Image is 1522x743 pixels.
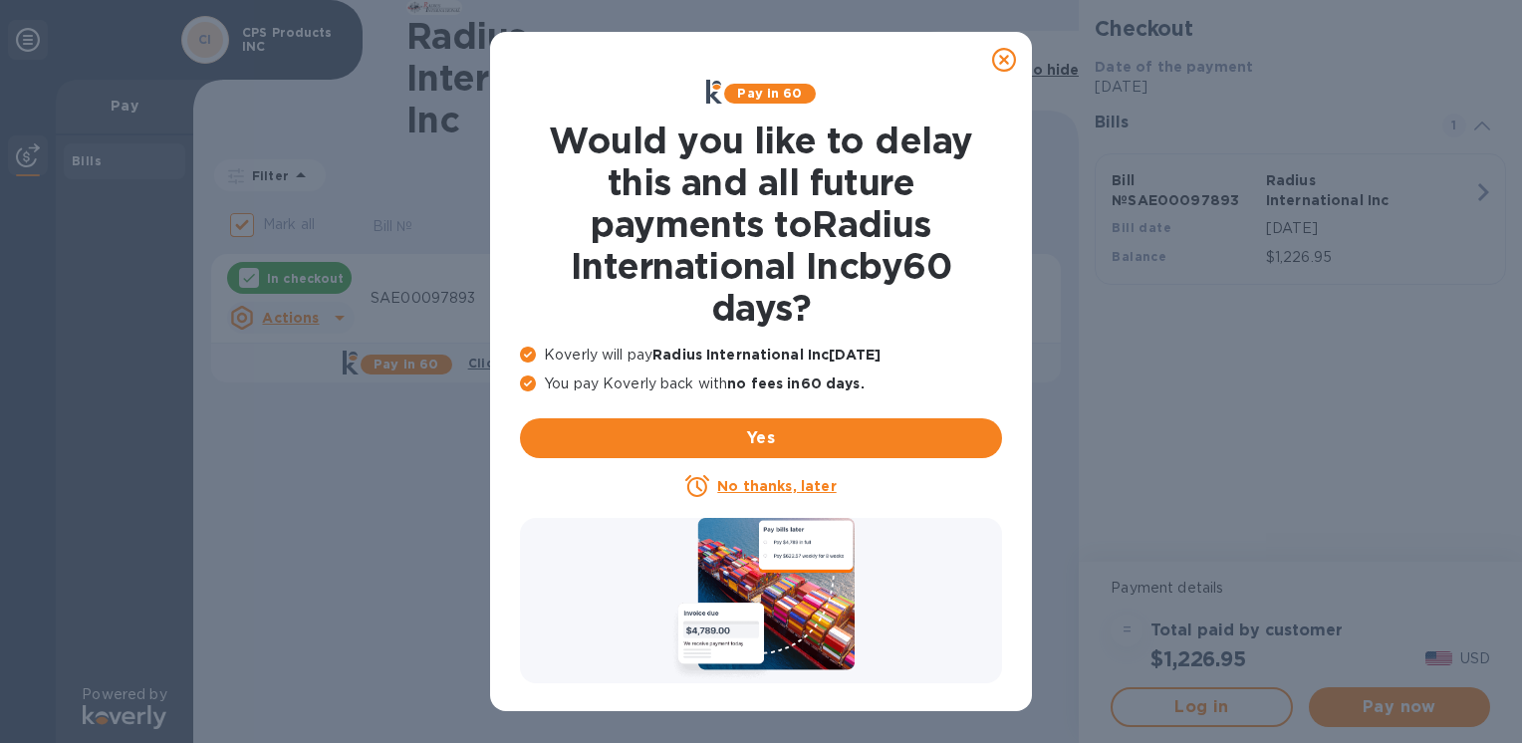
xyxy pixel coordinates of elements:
b: no fees in 60 days . [727,375,864,391]
span: Yes [536,426,986,450]
p: Koverly will pay [520,345,1002,366]
b: Radius International Inc [DATE] [652,347,881,363]
p: You pay Koverly back with [520,373,1002,394]
b: Pay in 60 [737,86,802,101]
u: No thanks, later [717,478,836,494]
h1: Would you like to delay this and all future payments to Radius International Inc by 60 days ? [520,120,1002,329]
button: Yes [520,418,1002,458]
